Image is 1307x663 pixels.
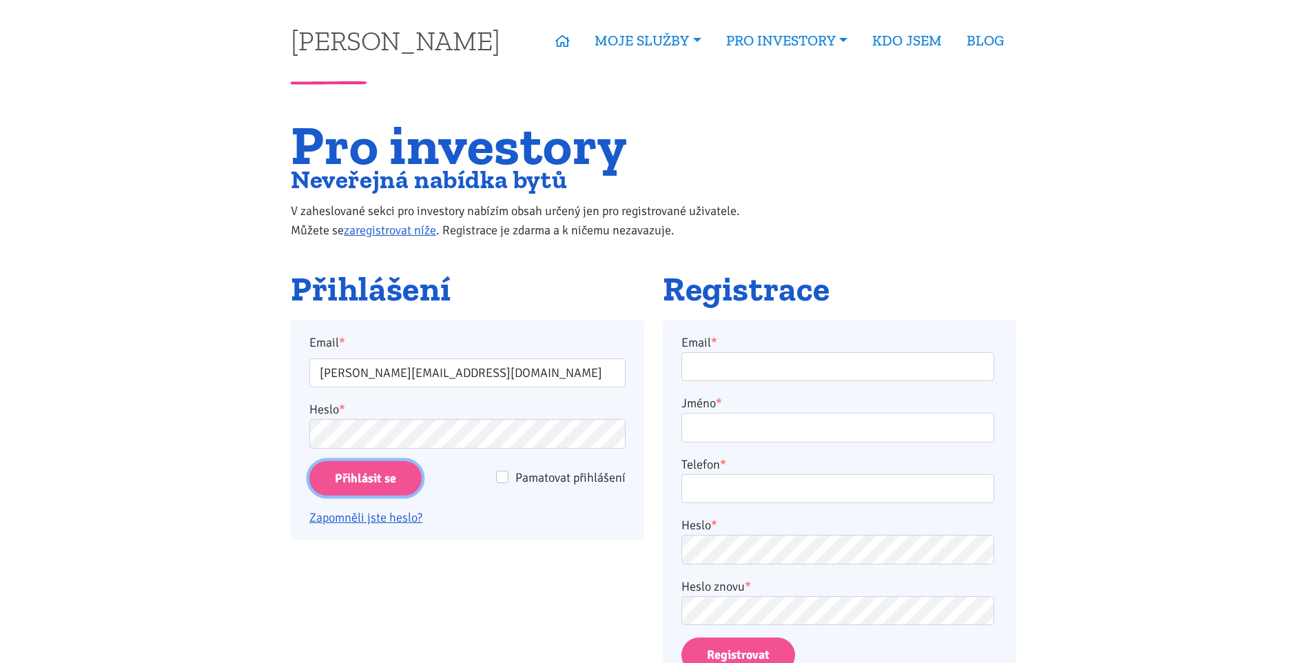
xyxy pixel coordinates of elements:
[291,122,768,168] h1: Pro investory
[954,25,1016,57] a: BLOG
[714,25,860,57] a: PRO INVESTORY
[309,400,345,419] label: Heslo
[663,271,1016,308] h2: Registrace
[582,25,713,57] a: MOJE SLUŽBY
[515,470,626,485] span: Pamatovat přihlášení
[344,223,436,238] a: zaregistrovat níže
[681,577,751,596] label: Heslo znovu
[711,518,717,533] abbr: required
[291,27,500,54] a: [PERSON_NAME]
[716,396,722,411] abbr: required
[309,510,422,525] a: Zapomněli jste heslo?
[291,271,644,308] h2: Přihlášení
[745,579,751,594] abbr: required
[681,394,722,413] label: Jméno
[681,455,726,474] label: Telefon
[681,333,717,352] label: Email
[681,516,717,535] label: Heslo
[720,457,726,472] abbr: required
[711,335,717,350] abbr: required
[300,333,635,352] label: Email
[309,461,422,496] input: Přihlásit se
[291,168,768,191] h2: Neveřejná nabídka bytů
[291,201,768,240] p: V zaheslované sekci pro investory nabízím obsah určený jen pro registrované uživatele. Můžete se ...
[860,25,954,57] a: KDO JSEM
